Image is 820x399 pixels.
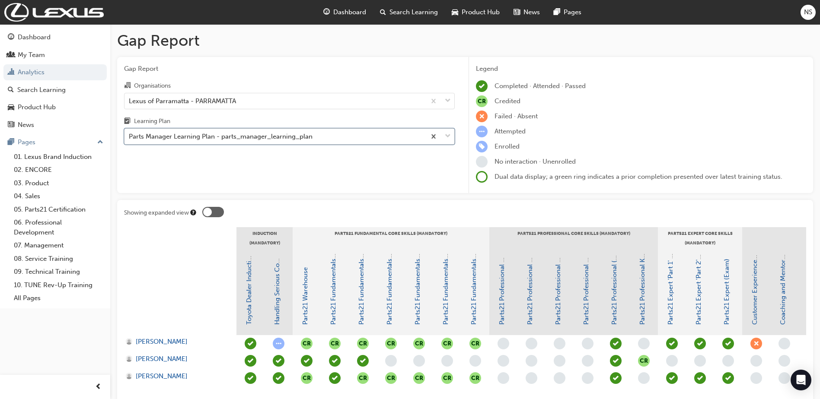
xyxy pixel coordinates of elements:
a: 05. Parts21 Certification [10,203,107,216]
a: Customer Experience in Action [751,232,759,325]
span: Dual data display; a green ring indicates a prior completion presented over latest training status. [495,173,782,180]
span: [PERSON_NAME] [136,337,188,347]
span: people-icon [8,51,14,59]
span: learningRecordVerb_ABSENT-icon [750,338,762,349]
span: learningRecordVerb_NONE-icon [779,372,790,384]
span: News [523,7,540,17]
button: null-icon [357,338,369,349]
button: null-icon [385,372,397,384]
span: learningRecordVerb_COMPLETE-icon [329,355,341,367]
a: 01. Lexus Brand Induction [10,150,107,164]
span: learningRecordVerb_COMPLETE-icon [722,372,734,384]
button: DashboardMy TeamAnalyticsSearch LearningProduct HubNews [3,28,107,134]
div: Organisations [134,82,171,90]
span: learningRecordVerb_COMPLETE-icon [610,372,622,384]
a: [PERSON_NAME] [126,371,228,381]
a: search-iconSearch Learning [373,3,445,21]
div: Tooltip anchor [189,209,197,216]
a: Parts21 Warehouse [301,267,309,325]
h1: Gap Report [117,31,813,50]
div: Parts21 Fundamental Core Skills (Mandatory) [293,227,489,249]
span: Attempted [495,127,526,135]
span: car-icon [8,104,14,111]
a: Handling Serious Complaints (eLearning) [273,202,281,325]
span: learningRecordVerb_NONE-icon [779,338,790,349]
div: Learning Plan [134,117,170,126]
span: up-icon [97,137,103,148]
a: guage-iconDashboard [316,3,373,21]
span: learningRecordVerb_FAIL-icon [476,111,488,122]
a: pages-iconPages [547,3,588,21]
span: learningRecordVerb_NONE-icon [385,355,397,367]
a: [PERSON_NAME] [126,337,228,347]
a: Toyota Dealer Induction (eLearning) [245,217,253,325]
span: learningRecordVerb_NONE-icon [526,372,537,384]
button: null-icon [301,372,313,384]
button: null-icon [301,338,313,349]
span: learningRecordVerb_ATTEMPT-icon [476,126,488,137]
span: learningRecordVerb_NONE-icon [582,355,593,367]
span: learningRecordVerb_NONE-icon [779,355,790,367]
button: null-icon [329,338,341,349]
button: NS [801,5,816,20]
a: [PERSON_NAME] [126,354,228,364]
button: null-icon [413,372,425,384]
button: null-icon [357,372,369,384]
span: pages-icon [8,139,14,146]
div: Dashboard [18,32,51,42]
a: News [3,117,107,133]
span: learningRecordVerb_NONE-icon [750,372,762,384]
span: learningplan-icon [124,118,131,126]
button: null-icon [469,372,481,384]
a: 09. Technical Training [10,265,107,279]
button: null-icon [638,355,650,367]
span: learningRecordVerb_COMPLETE-icon [301,355,313,367]
span: Enrolled [495,142,520,150]
span: learningRecordVerb_COMPLETE-icon [666,372,678,384]
span: null-icon [441,338,453,349]
div: Parts Manager Learning Plan - parts_manager_learning_plan [129,132,313,142]
div: My Team [18,50,45,60]
div: Open Intercom Messenger [791,370,811,390]
a: Parts21 Expert 'Part 1' - Introduction [667,217,674,325]
span: learningRecordVerb_NONE-icon [498,372,509,384]
button: null-icon [385,338,397,349]
span: guage-icon [323,7,330,18]
span: learningRecordVerb_NONE-icon [554,372,565,384]
span: learningRecordVerb_NONE-icon [469,355,481,367]
span: learningRecordVerb_NONE-icon [554,355,565,367]
span: learningRecordVerb_NONE-icon [441,355,453,367]
span: [PERSON_NAME] [136,354,188,364]
button: Pages [3,134,107,150]
span: learningRecordVerb_COMPLETE-icon [245,338,256,349]
span: Failed · Absent [495,112,538,120]
span: learningRecordVerb_COMPLETE-icon [722,338,734,349]
a: car-iconProduct Hub [445,3,507,21]
span: learningRecordVerb_NONE-icon [666,355,678,367]
span: learningRecordVerb_NONE-icon [476,156,488,168]
a: My Team [3,47,107,63]
span: learningRecordVerb_COMPLETE-icon [476,80,488,92]
span: search-icon [8,86,14,94]
span: Credited [495,97,520,105]
span: learningRecordVerb_NONE-icon [694,355,706,367]
span: learningRecordVerb_COMPLETE-icon [329,372,341,384]
span: learningRecordVerb_COMPLETE-icon [694,372,706,384]
a: 10. TUNE Rev-Up Training [10,279,107,292]
span: news-icon [514,7,520,18]
span: learningRecordVerb_COMPLETE-icon [245,355,256,367]
button: null-icon [413,338,425,349]
span: pages-icon [554,7,560,18]
span: null-icon [469,338,481,349]
span: learningRecordVerb_NONE-icon [582,338,593,349]
a: news-iconNews [507,3,547,21]
div: Parts21 Professional Core Skills (Mandatory) [489,227,658,249]
div: Search Learning [17,85,66,95]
